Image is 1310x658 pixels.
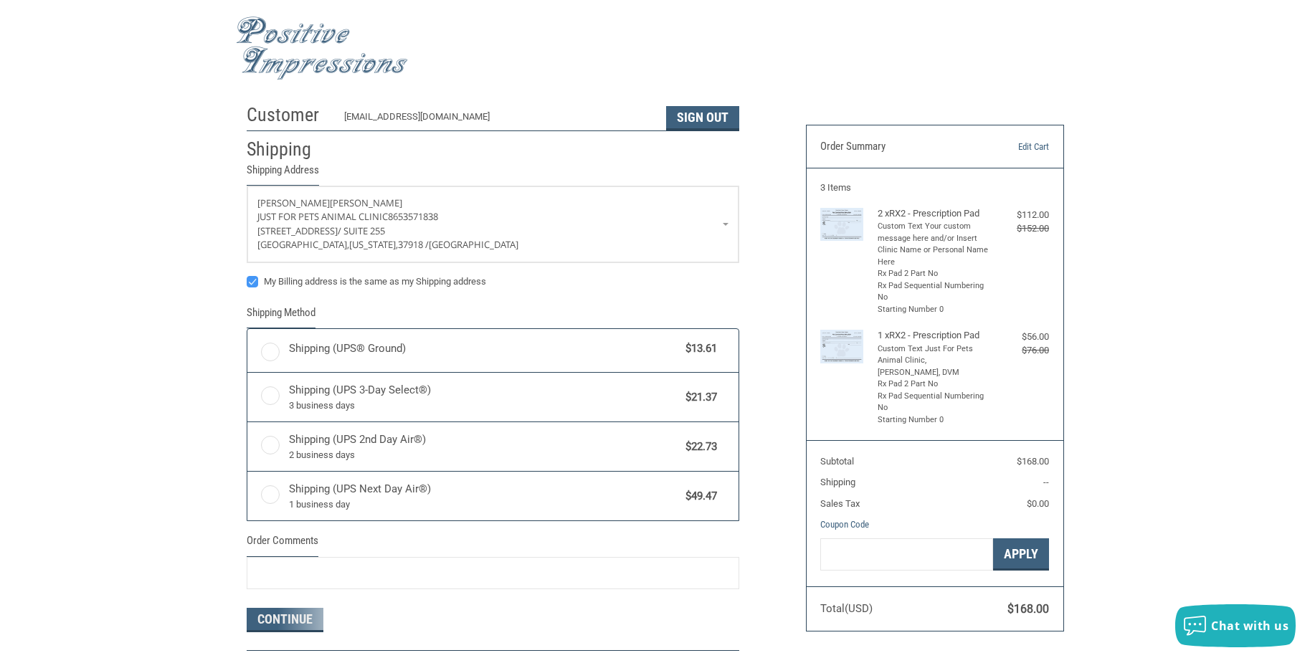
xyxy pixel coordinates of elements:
[878,330,989,341] h4: 1 x RX2 - Prescription Pad
[878,268,989,280] li: Rx Pad 2 Part No
[993,538,1049,571] button: Apply
[820,182,1049,194] h3: 3 Items
[820,602,873,615] span: Total (USD)
[878,343,989,379] li: Custom Text Just For Pets Animal Clinic, [PERSON_NAME], DVM
[289,340,679,357] span: Shipping (UPS® Ground)
[1211,618,1288,634] span: Chat with us
[820,140,976,154] h3: Order Summary
[878,280,989,304] li: Rx Pad Sequential Numbering No
[878,378,989,391] li: Rx Pad 2 Part No
[289,382,679,412] span: Shipping (UPS 3-Day Select®)
[679,488,718,505] span: $49.47
[878,391,989,414] li: Rx Pad Sequential Numbering No
[344,110,652,130] div: [EMAIL_ADDRESS][DOMAIN_NAME]
[878,414,989,426] li: Starting Number 0
[338,224,385,237] span: / Suite 255
[247,162,319,186] legend: Shipping Address
[349,238,398,251] span: [US_STATE],
[820,456,854,467] span: Subtotal
[247,138,331,161] h2: Shipping
[247,608,323,632] button: Continue
[820,519,869,530] a: Coupon Code
[679,389,718,406] span: $21.37
[289,448,679,462] span: 2 business days
[257,196,330,209] span: [PERSON_NAME]
[236,16,408,80] img: Positive Impressions
[679,340,718,357] span: $13.61
[289,481,679,511] span: Shipping (UPS Next Day Air®)
[247,533,318,556] legend: Order Comments
[247,276,739,287] label: My Billing address is the same as my Shipping address
[878,221,989,268] li: Custom Text Your custom message here and/or Insert Clinic Name or Personal Name Here
[247,186,739,262] a: Enter or select a different address
[1017,456,1049,467] span: $168.00
[878,304,989,316] li: Starting Number 0
[247,305,315,328] legend: Shipping Method
[1007,602,1049,616] span: $168.00
[679,439,718,455] span: $22.73
[820,498,860,509] span: Sales Tax
[289,497,679,512] span: 1 business day
[257,210,388,223] span: Just For Pets Animal Clinic
[992,330,1049,344] div: $56.00
[257,224,338,237] span: [STREET_ADDRESS]
[388,210,438,223] span: 8653571838
[878,208,989,219] h4: 2 x RX2 - Prescription Pad
[820,477,855,487] span: Shipping
[247,103,331,127] h2: Customer
[820,538,993,571] input: Gift Certificate or Coupon Code
[289,431,679,462] span: Shipping (UPS 2nd Day Air®)
[992,343,1049,358] div: $76.00
[666,106,739,130] button: Sign Out
[257,238,349,251] span: [GEOGRAPHIC_DATA],
[398,238,429,251] span: 37918 /
[1027,498,1049,509] span: $0.00
[1043,477,1049,487] span: --
[429,238,518,251] span: [GEOGRAPHIC_DATA]
[289,399,679,413] span: 3 business days
[992,221,1049,236] div: $152.00
[976,140,1049,154] a: Edit Cart
[1175,604,1296,647] button: Chat with us
[992,208,1049,222] div: $112.00
[330,196,402,209] span: [PERSON_NAME]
